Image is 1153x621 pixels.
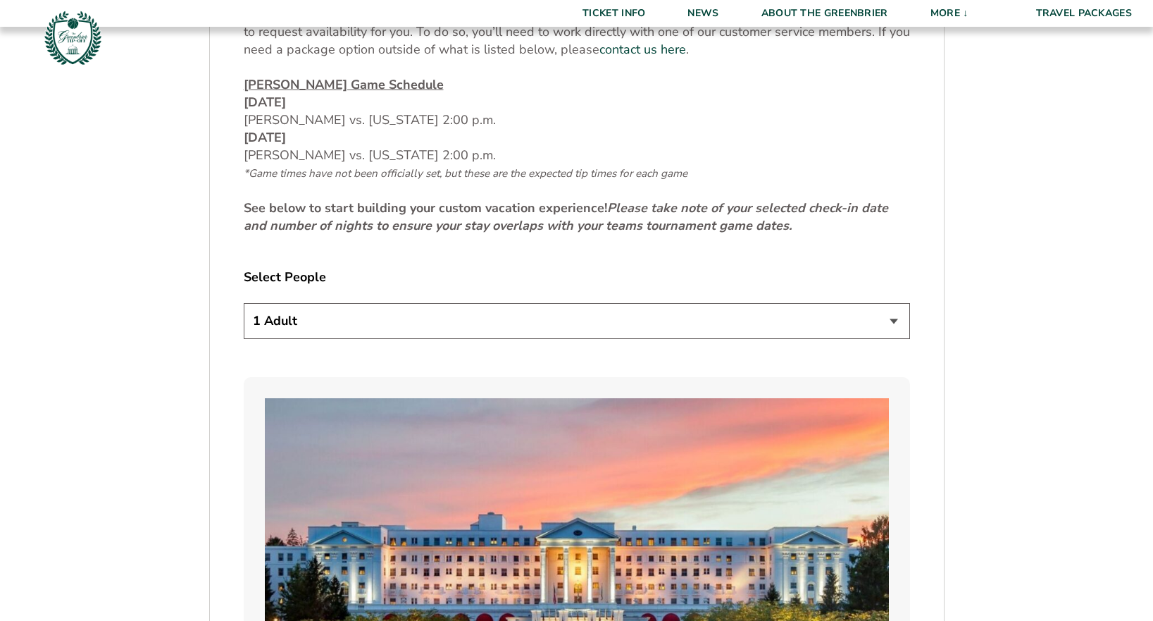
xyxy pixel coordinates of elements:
label: Select People [244,269,910,286]
a: contact us here [599,41,686,59]
span: *Game times have not been officially set, but these are the expected tip times for each game [244,166,687,180]
span: . [686,41,689,58]
strong: See below to start building your custom vacation experience! [244,199,888,234]
img: Greenbrier Tip-Off [42,7,104,68]
u: [PERSON_NAME] Game Schedule [244,76,444,93]
p: [PERSON_NAME] vs. [US_STATE] 2:00 p.m. [PERSON_NAME] vs. [US_STATE] 2:00 p.m. [244,76,910,183]
em: Please take note of your selected check-in date and number of nights to ensure your stay overlaps... [244,199,888,234]
strong: [DATE] [244,129,286,146]
strong: [DATE] [244,94,286,111]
